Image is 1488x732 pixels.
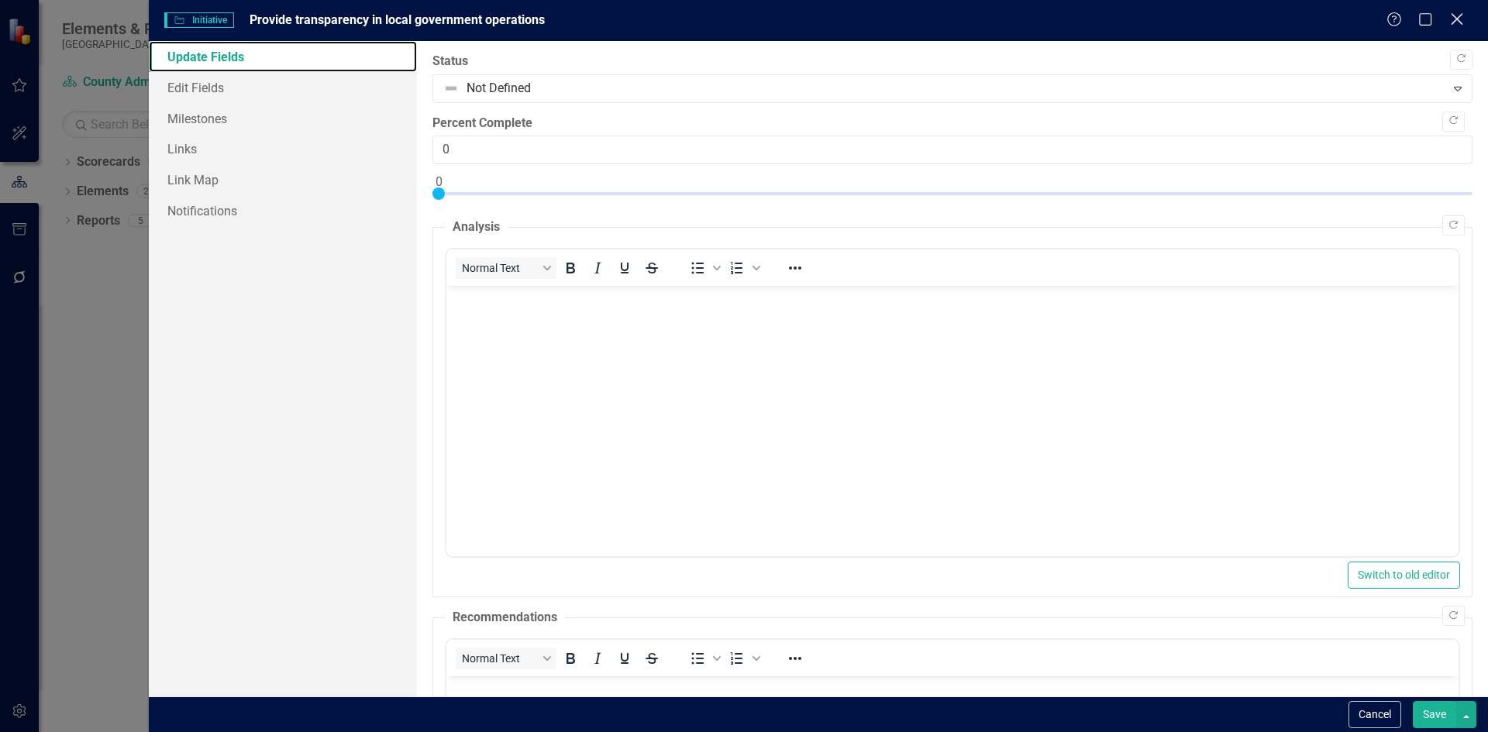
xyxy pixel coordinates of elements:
[149,41,417,72] a: Update Fields
[724,257,763,279] div: Numbered list
[611,648,638,669] button: Underline
[1348,562,1460,589] button: Switch to old editor
[432,53,1472,70] label: Status
[782,257,808,279] button: Reveal or hide additional toolbar items
[462,652,538,665] span: Normal Text
[456,257,556,279] button: Block Normal Text
[639,648,665,669] button: Strikethrough
[557,257,584,279] button: Bold
[639,257,665,279] button: Strikethrough
[446,286,1459,556] iframe: Rich Text Area
[611,257,638,279] button: Underline
[462,262,538,274] span: Normal Text
[149,72,417,103] a: Edit Fields
[149,164,417,195] a: Link Map
[782,648,808,669] button: Reveal or hide additional toolbar items
[445,218,508,236] legend: Analysis
[149,133,417,164] a: Links
[149,103,417,134] a: Milestones
[684,257,723,279] div: Bullet list
[557,648,584,669] button: Bold
[250,12,545,27] span: Provide transparency in local government operations
[445,609,565,627] legend: Recommendations
[164,12,234,28] span: Initiative
[584,648,611,669] button: Italic
[584,257,611,279] button: Italic
[724,648,763,669] div: Numbered list
[1348,701,1401,728] button: Cancel
[456,648,556,669] button: Block Normal Text
[432,115,1472,132] label: Percent Complete
[684,648,723,669] div: Bullet list
[1413,701,1456,728] button: Save
[149,195,417,226] a: Notifications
